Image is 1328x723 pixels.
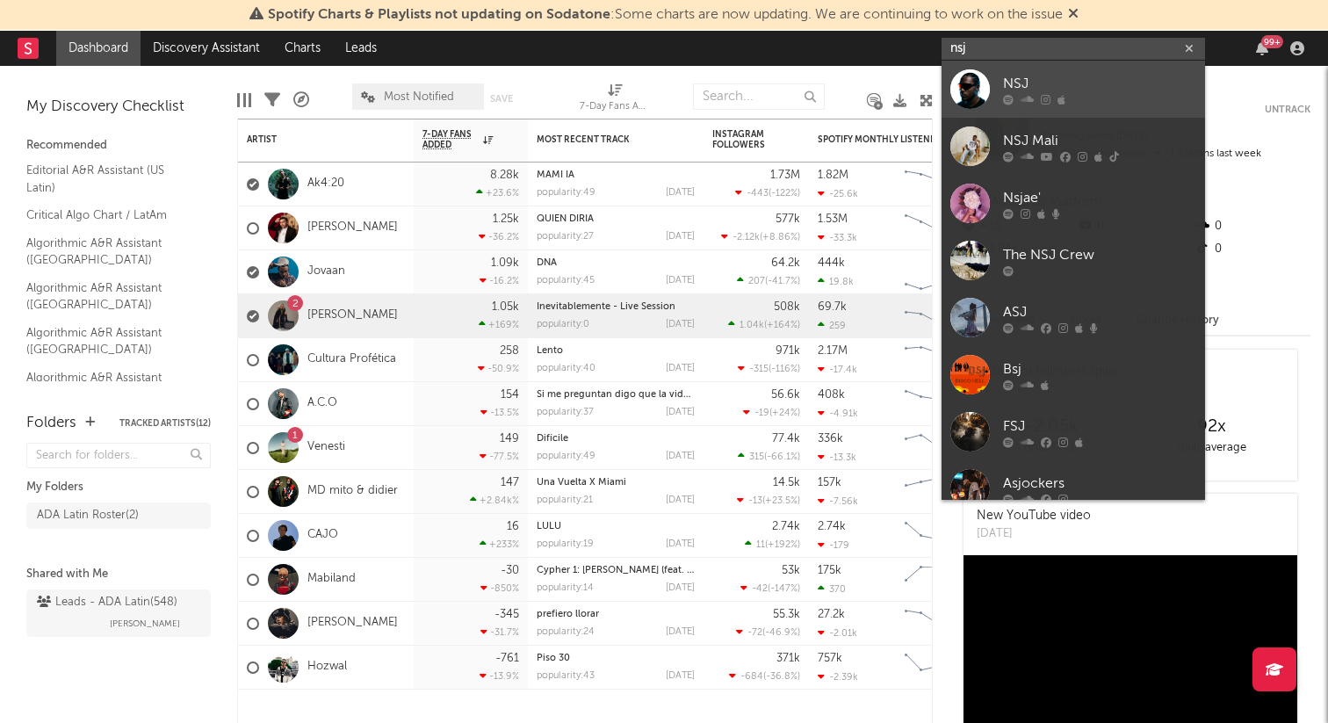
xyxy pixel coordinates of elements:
[501,477,519,488] div: 147
[537,452,595,461] div: popularity: 49
[748,277,765,286] span: 207
[1261,35,1283,48] div: 99 +
[818,345,848,357] div: 2.17M
[537,302,675,312] a: Inevitablemente - Live Session
[728,319,800,330] div: ( )
[537,434,695,444] div: Difícile
[110,613,180,634] span: [PERSON_NAME]
[26,443,211,468] input: Search for folders...
[773,477,800,488] div: 14.5k
[37,592,177,613] div: Leads - ADA Latin ( 548 )
[729,670,800,682] div: ( )
[247,134,379,145] div: Artist
[766,672,798,682] span: -36.8 %
[237,75,251,126] div: Edit Columns
[1003,473,1196,494] div: Asjockers
[480,407,519,418] div: -13.5 %
[1003,416,1196,437] div: FSJ
[977,525,1091,543] div: [DATE]
[537,522,695,531] div: LULU
[818,389,845,401] div: 408k
[772,521,800,532] div: 2.74k
[721,231,800,242] div: ( )
[818,565,841,576] div: 175k
[897,250,976,294] svg: Chart title
[768,540,798,550] span: +192 %
[897,514,976,558] svg: Chart title
[818,452,856,463] div: -13.3k
[537,134,668,145] div: Most Recent Track
[307,264,345,279] a: Jovaan
[537,671,595,681] div: popularity: 43
[268,8,1063,22] span: : Some charts are now updating. We are continuing to work on the issue
[818,320,846,331] div: 259
[422,129,479,150] span: 7-Day Fans Added
[897,382,976,426] svg: Chart title
[537,232,594,242] div: popularity: 27
[537,364,595,373] div: popularity: 40
[537,390,727,400] a: Si me preguntan digo que la vida es corta
[500,345,519,357] div: 258
[977,507,1091,525] div: New YouTube video
[307,484,398,499] a: MD mito & didier
[666,408,695,417] div: [DATE]
[501,565,519,576] div: -30
[307,396,337,411] a: A.C.O
[897,426,976,470] svg: Chart title
[537,408,594,417] div: popularity: 37
[771,257,800,269] div: 64.2k
[765,496,798,506] span: +23.5 %
[537,610,599,619] a: prefiero llorar
[752,584,768,594] span: -42
[537,478,695,488] div: Una Vuelta X Miami
[735,187,800,199] div: ( )
[478,363,519,374] div: -50.9 %
[749,452,764,462] span: 315
[768,277,798,286] span: -41.7 %
[942,38,1205,60] input: Search for artists
[307,177,344,192] a: Ak4:20
[537,302,695,312] div: Inevitablemente - Live Session
[307,660,347,675] a: Hozwal
[897,558,976,602] svg: Chart title
[537,434,568,444] a: Difícile
[776,653,800,664] div: 371k
[776,345,800,357] div: 971k
[897,602,976,646] svg: Chart title
[580,75,650,126] div: 7-Day Fans Added (7-Day Fans Added)
[268,8,610,22] span: Spotify Charts & Playlists not updating on Sodatone
[492,301,519,313] div: 1.05k
[897,294,976,338] svg: Chart title
[537,276,595,286] div: popularity: 45
[771,389,800,401] div: 56.6k
[818,653,842,664] div: 757k
[1265,101,1310,119] button: Untrack
[765,628,798,638] span: -46.9 %
[770,584,798,594] span: -147 %
[537,258,557,268] a: DNA
[490,170,519,181] div: 8.28k
[480,582,519,594] div: -850 %
[479,319,519,330] div: +169 %
[818,232,857,243] div: -33.3k
[26,477,211,498] div: My Folders
[740,672,763,682] span: -684
[1003,187,1196,208] div: Nsjae'
[1003,358,1196,380] div: Bsj
[480,275,519,286] div: -16.2 %
[537,346,563,356] a: Lento
[1194,215,1310,238] div: 0
[264,75,280,126] div: Filters
[818,583,846,595] div: 370
[491,257,519,269] div: 1.09k
[767,321,798,330] span: +164 %
[495,653,519,664] div: -761
[773,609,800,620] div: 55.3k
[740,582,800,594] div: ( )
[693,83,825,110] input: Search...
[307,352,396,367] a: Cultura Profética
[537,214,594,224] a: QUIEN DIRIA
[26,323,193,359] a: Algorithmic A&R Assistant ([GEOGRAPHIC_DATA])
[480,670,519,682] div: -13.9 %
[942,61,1205,118] a: NSJ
